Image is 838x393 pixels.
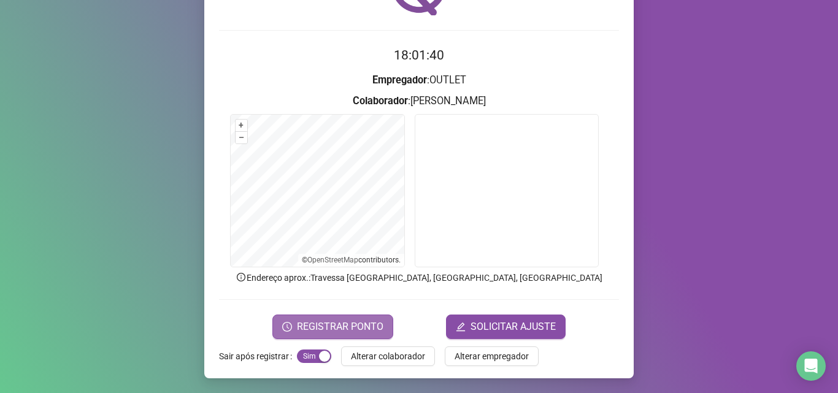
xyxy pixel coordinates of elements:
[307,256,358,264] a: OpenStreetMap
[236,120,247,131] button: +
[272,315,393,339] button: REGISTRAR PONTO
[341,346,435,366] button: Alterar colaborador
[394,48,444,63] time: 18:01:40
[219,72,619,88] h3: : OUTLET
[302,256,401,264] li: © contributors.
[471,319,556,334] span: SOLICITAR AJUSTE
[297,319,383,334] span: REGISTRAR PONTO
[219,93,619,109] h3: : [PERSON_NAME]
[456,322,466,332] span: edit
[372,74,427,86] strong: Empregador
[446,315,566,339] button: editSOLICITAR AJUSTE
[236,272,247,283] span: info-circle
[219,346,297,366] label: Sair após registrar
[455,349,529,363] span: Alterar empregador
[796,351,826,381] div: Open Intercom Messenger
[219,271,619,284] p: Endereço aprox. : Travessa [GEOGRAPHIC_DATA], [GEOGRAPHIC_DATA], [GEOGRAPHIC_DATA]
[445,346,539,366] button: Alterar empregador
[353,95,408,107] strong: Colaborador
[351,349,425,363] span: Alterar colaborador
[236,132,247,143] button: –
[282,322,292,332] span: clock-circle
